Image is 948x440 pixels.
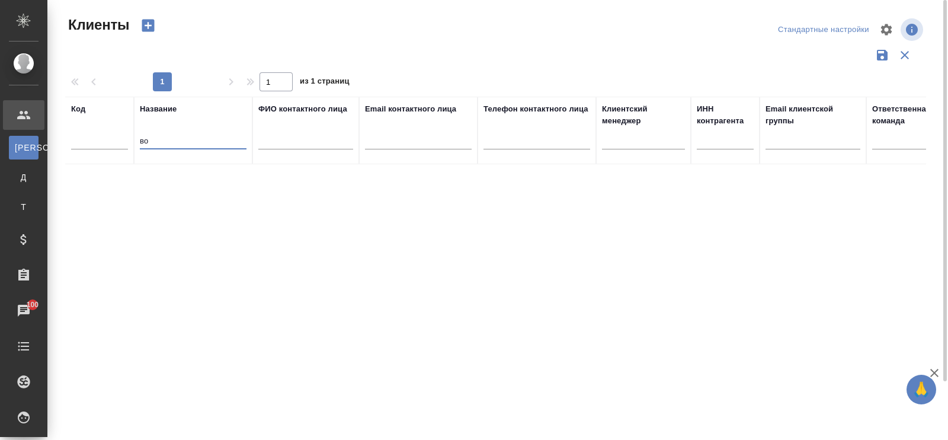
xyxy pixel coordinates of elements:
[483,103,588,115] div: Телефон контактного лица
[258,103,347,115] div: ФИО контактного лица
[9,136,39,160] a: [PERSON_NAME]
[15,201,33,213] span: Т
[365,103,456,115] div: Email контактного лица
[9,195,39,219] a: Т
[871,44,893,66] button: Сохранить фильтры
[65,15,129,34] span: Клиенты
[20,299,46,311] span: 100
[911,377,931,402] span: 🙏
[697,103,754,127] div: ИНН контрагента
[134,15,162,36] button: Создать
[300,74,350,91] span: из 1 страниц
[602,103,685,127] div: Клиентский менеджер
[901,18,925,41] span: Посмотреть информацию
[766,103,860,127] div: Email клиентской группы
[15,142,33,154] span: [PERSON_NAME]
[893,44,916,66] button: Сбросить фильтры
[15,171,33,183] span: Д
[872,15,901,44] span: Настроить таблицу
[907,375,936,404] button: 🙏
[140,103,177,115] div: Название
[71,103,85,115] div: Код
[9,165,39,189] a: Д
[775,21,872,39] div: split button
[3,296,44,326] a: 100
